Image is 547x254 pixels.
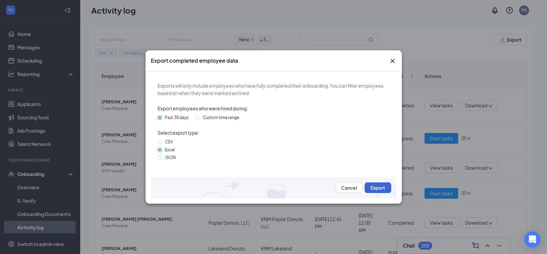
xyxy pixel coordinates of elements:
span: Export employees who were hired during: [157,105,390,112]
span: JSON [162,155,178,160]
span: Past 30 days [162,115,191,120]
div: Open Intercom Messenger [524,231,540,247]
span: Select export type [157,129,390,136]
span: CSV [162,139,176,144]
svg: Cross [389,57,397,65]
span: Excel [162,147,177,152]
h3: Export completed employee data [151,57,238,64]
button: Close [389,57,397,65]
button: Cancel [336,182,363,193]
span: Custom time range [200,115,242,120]
button: Export [365,182,391,193]
span: Exports will only include employees who have fully completed their onboarding. You can filter emp... [157,82,390,97]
